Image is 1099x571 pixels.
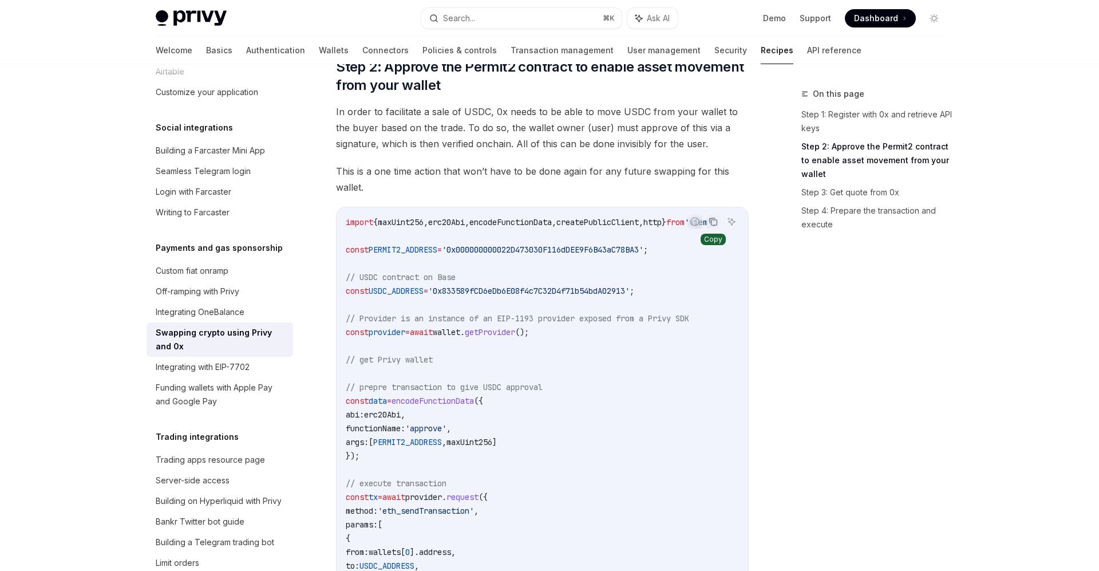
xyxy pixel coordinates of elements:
span: On this page [813,87,864,101]
span: Dashboard [854,13,898,24]
a: Trading apps resource page [147,450,293,470]
div: Server-side access [156,474,230,487]
span: // get Privy wallet [346,355,433,365]
span: from: [346,547,369,557]
button: Ask AI [627,8,678,29]
span: method: [346,506,378,516]
a: Integrating with EIP-7702 [147,357,293,377]
span: '0x833589fCD6eDb6E08f4c7C32D4f71b54bdA02913' [428,286,630,296]
span: = [387,396,392,406]
a: Integrating OneBalance [147,302,293,322]
a: Custom fiat onramp [147,261,293,281]
div: Building on Hyperliquid with Privy [156,494,282,508]
span: . [442,492,446,502]
span: , [474,506,479,516]
a: Bankr Twitter bot guide [147,511,293,532]
span: provider [405,492,442,502]
a: Demo [763,13,786,24]
a: Step 2: Approve the Permit2 contract to enable asset movement from your wallet [801,137,952,183]
span: const [346,327,369,337]
span: params: [346,519,378,530]
span: , [552,217,556,227]
span: ({ [474,396,483,406]
span: address [419,547,451,557]
span: maxUint256 [378,217,424,227]
span: wallets [369,547,401,557]
span: Ask AI [647,13,670,24]
span: wallet [433,327,460,337]
a: Support [800,13,831,24]
span: , [451,547,456,557]
span: = [437,245,442,255]
span: const [346,492,369,502]
button: Ask AI [724,214,739,229]
span: ({ [479,492,488,502]
span: const [346,245,369,255]
a: Building a Telegram trading bot [147,532,293,553]
h5: Payments and gas sponsorship [156,241,283,255]
a: Building on Hyperliquid with Privy [147,491,293,511]
span: provider [369,327,405,337]
span: await [382,492,405,502]
span: 0 [405,547,410,557]
a: Dashboard [845,9,916,27]
span: , [442,437,446,447]
div: Swapping crypto using Privy and 0x [156,326,286,353]
a: Writing to Farcaster [147,202,293,223]
a: Basics [206,37,232,64]
span: createPublicClient [556,217,639,227]
span: const [346,396,369,406]
div: Integrating OneBalance [156,305,244,319]
a: API reference [807,37,861,64]
span: // Provider is an instance of an EIP-1193 provider exposed from a Privy SDK [346,313,689,324]
span: 'approve' [405,423,446,434]
span: // prepre transaction to give USDC approval [346,382,543,392]
span: encodeFunctionData [392,396,474,406]
span: encodeFunctionData [469,217,552,227]
a: Seamless Telegram login [147,161,293,182]
span: }); [346,451,359,461]
span: import [346,217,373,227]
span: { [346,533,350,544]
span: . [460,327,465,337]
span: , [414,561,419,571]
a: Step 1: Register with 0x and retrieve API keys [801,105,952,137]
span: getProvider [465,327,515,337]
span: const [346,286,369,296]
div: Search... [443,11,475,25]
a: Step 3: Get quote from 0x [801,183,952,202]
a: User management [627,37,701,64]
a: Security [714,37,747,64]
img: light logo [156,10,227,26]
span: request [446,492,479,502]
a: Authentication [246,37,305,64]
span: erc20Abi [364,409,401,420]
a: Server-side access [147,470,293,491]
a: Transaction management [511,37,614,64]
a: Welcome [156,37,192,64]
span: from [666,217,685,227]
span: await [410,327,433,337]
span: ⌘ K [603,14,615,23]
span: abi: [346,409,364,420]
span: = [378,492,382,502]
a: Funding wallets with Apple Pay and Google Pay [147,377,293,412]
span: 'viem' [685,217,712,227]
span: [ [401,547,405,557]
a: Wallets [319,37,349,64]
span: = [424,286,428,296]
span: USDC_ADDRESS [369,286,424,296]
div: Seamless Telegram login [156,164,251,178]
span: } [662,217,666,227]
span: This is a one time action that won’t have to be done again for any future swapping for this wallet. [336,163,749,195]
span: ] [492,437,497,447]
span: PERMIT2_ADDRESS [369,245,437,255]
span: to: [346,561,359,571]
div: Login with Farcaster [156,185,231,199]
span: '0x000000000022D473030F116dDEE9F6B43aC78BA3' [442,245,643,255]
span: ]. [410,547,419,557]
button: Report incorrect code [687,214,702,229]
span: PERMIT2_ADDRESS [373,437,442,447]
a: Policies & controls [422,37,497,64]
h5: Social integrations [156,121,233,135]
